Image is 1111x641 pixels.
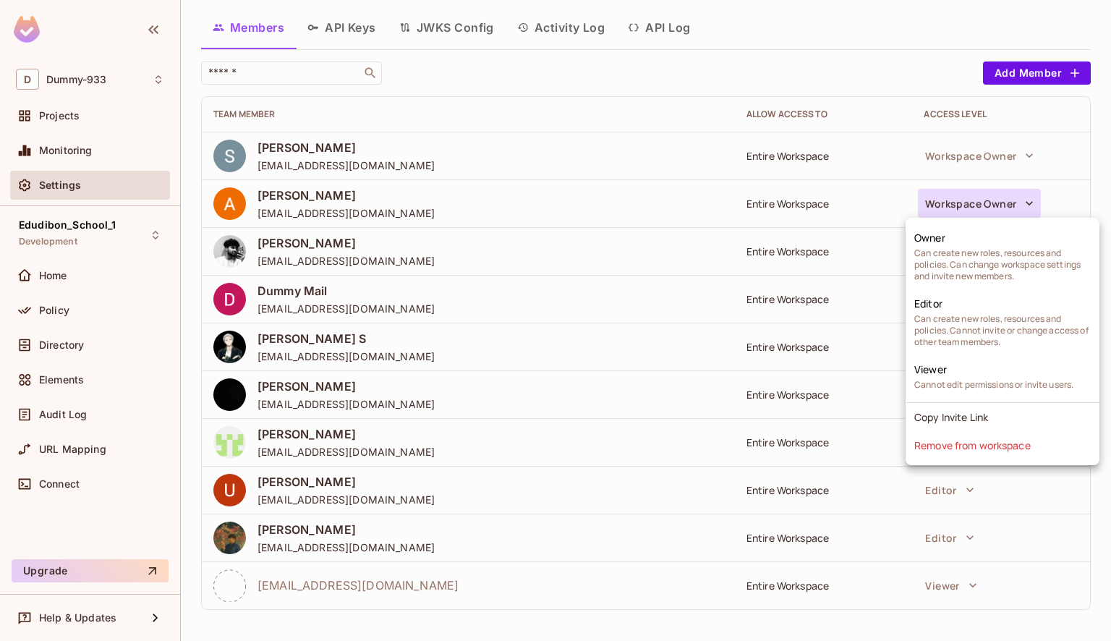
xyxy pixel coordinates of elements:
[914,313,1091,348] span: Can create new roles, resources and policies. Cannot invite or change access of other team members.
[914,247,1091,282] span: Can create new roles, resources and policies. Can change workspace settings and invite new members.
[914,297,942,310] span: Editor
[906,403,1099,431] li: Copy Invite Link
[914,362,947,376] span: Viewer
[914,231,945,245] span: Owner
[906,431,1099,459] li: Remove from workspace
[914,379,1073,391] span: Cannot edit permissions or invite users.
